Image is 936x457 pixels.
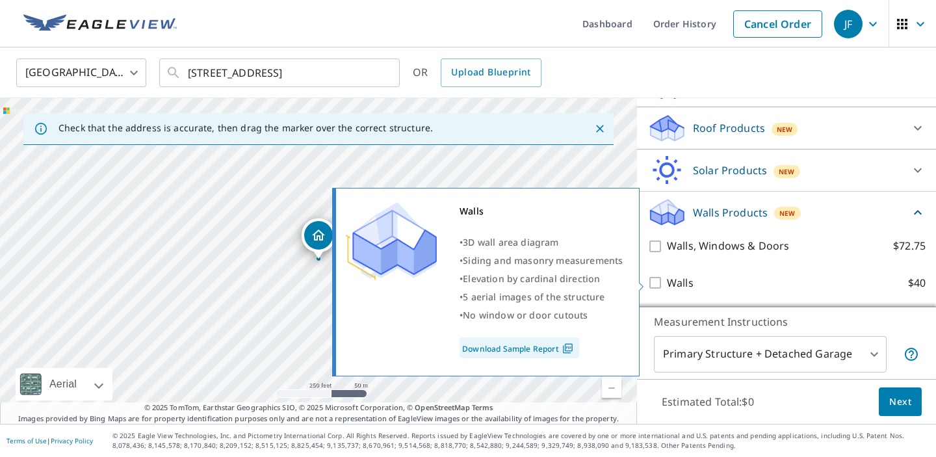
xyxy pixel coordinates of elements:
[651,387,764,416] p: Estimated Total: $0
[779,166,795,177] span: New
[460,306,623,324] div: •
[591,120,608,137] button: Close
[6,437,93,445] p: |
[893,238,926,254] p: $72.75
[460,288,623,306] div: •
[463,291,604,303] span: 5 aerial images of the structure
[667,238,789,254] p: Walls, Windows & Doors
[834,10,863,38] div: JF
[441,59,541,87] a: Upload Blueprint
[463,236,558,248] span: 3D wall area diagram
[45,368,81,400] div: Aerial
[908,275,926,291] p: $40
[777,124,793,135] span: New
[6,436,47,445] a: Terms of Use
[647,112,926,144] div: Roof ProductsNew
[16,368,112,400] div: Aerial
[779,208,796,218] span: New
[654,314,919,330] p: Measurement Instructions
[58,122,433,134] p: Check that the address is accurate, then drag the marker over the correct structure.
[472,402,493,412] a: Terms
[302,218,335,259] div: Dropped pin, building 1, Residential property, 402 W Madison St Alexandria, IN 46001
[415,402,469,412] a: OpenStreetMap
[647,197,926,228] div: Walls ProductsNew
[463,309,588,321] span: No window or door cutouts
[693,120,765,136] p: Roof Products
[733,10,822,38] a: Cancel Order
[144,402,493,413] span: © 2025 TomTom, Earthstar Geographics SIO, © 2025 Microsoft Corporation, ©
[460,202,623,220] div: Walls
[112,431,929,450] p: © 2025 Eagle View Technologies, Inc. and Pictometry International Corp. All Rights Reserved. Repo...
[451,64,530,81] span: Upload Blueprint
[647,155,926,186] div: Solar ProductsNew
[188,55,373,91] input: Search by address or latitude-longitude
[460,252,623,270] div: •
[463,272,600,285] span: Elevation by cardinal direction
[23,14,177,34] img: EV Logo
[51,436,93,445] a: Privacy Policy
[460,337,579,358] a: Download Sample Report
[346,202,437,280] img: Premium
[889,394,911,410] span: Next
[693,163,767,178] p: Solar Products
[654,336,887,372] div: Primary Structure + Detached Garage
[903,346,919,362] span: Your report will include the primary structure and a detached garage if one exists.
[460,233,623,252] div: •
[16,55,146,91] div: [GEOGRAPHIC_DATA]
[460,270,623,288] div: •
[463,254,623,267] span: Siding and masonry measurements
[413,59,541,87] div: OR
[693,205,768,220] p: Walls Products
[667,275,694,291] p: Walls
[602,378,621,398] a: Current Level 17, Zoom Out
[879,387,922,417] button: Next
[559,343,577,354] img: Pdf Icon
